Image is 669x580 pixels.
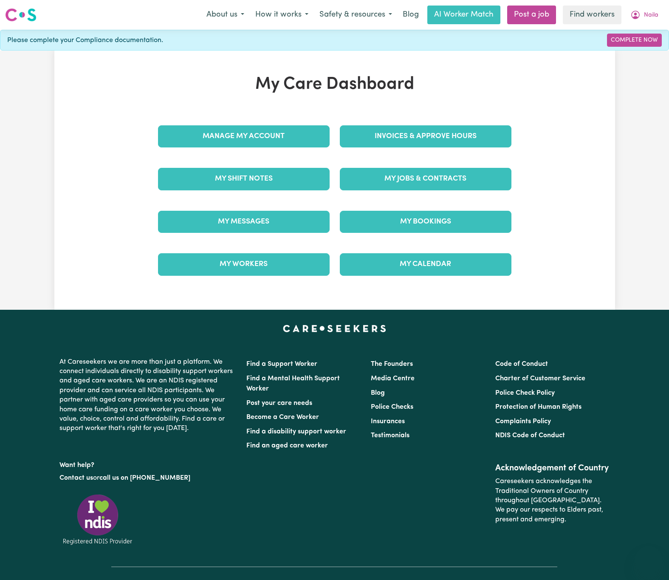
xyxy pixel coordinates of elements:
[5,5,37,25] a: Careseekers logo
[340,211,511,233] a: My Bookings
[59,457,236,470] p: Want help?
[59,354,236,437] p: At Careseekers we are more than just a platform. We connect individuals directly to disability su...
[340,125,511,147] a: Invoices & Approve Hours
[314,6,398,24] button: Safety & resources
[158,125,330,147] a: Manage My Account
[59,493,136,546] img: Registered NDIS provider
[495,404,581,410] a: Protection of Human Rights
[625,6,664,24] button: My Account
[246,414,319,421] a: Become a Care Worker
[495,390,555,396] a: Police Check Policy
[250,6,314,24] button: How it works
[246,400,312,407] a: Post your care needs
[507,6,556,24] a: Post a job
[371,390,385,396] a: Blog
[340,253,511,275] a: My Calendar
[59,475,93,481] a: Contact us
[495,418,551,425] a: Complaints Policy
[246,428,346,435] a: Find a disability support worker
[283,325,386,332] a: Careseekers home page
[635,546,662,573] iframe: Button to launch messaging window
[495,473,610,528] p: Careseekers acknowledges the Traditional Owners of Country throughout [GEOGRAPHIC_DATA]. We pay o...
[427,6,500,24] a: AI Worker Match
[158,211,330,233] a: My Messages
[153,74,517,95] h1: My Care Dashboard
[7,35,163,45] span: Please complete your Compliance documentation.
[201,6,250,24] button: About us
[158,253,330,275] a: My Workers
[246,375,340,392] a: Find a Mental Health Support Worker
[371,432,409,439] a: Testimonials
[644,11,658,20] span: Naila
[246,361,317,368] a: Find a Support Worker
[371,404,413,410] a: Police Checks
[5,7,37,23] img: Careseekers logo
[246,442,328,449] a: Find an aged care worker
[398,6,424,24] a: Blog
[158,168,330,190] a: My Shift Notes
[495,361,548,368] a: Code of Conduct
[607,34,662,47] a: Complete Now
[59,470,236,486] p: or
[340,168,511,190] a: My Jobs & Contracts
[99,475,190,481] a: call us on [PHONE_NUMBER]
[495,463,610,473] h2: Acknowledgement of Country
[371,418,405,425] a: Insurances
[495,432,565,439] a: NDIS Code of Conduct
[495,375,585,382] a: Charter of Customer Service
[371,361,413,368] a: The Founders
[371,375,415,382] a: Media Centre
[563,6,621,24] a: Find workers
